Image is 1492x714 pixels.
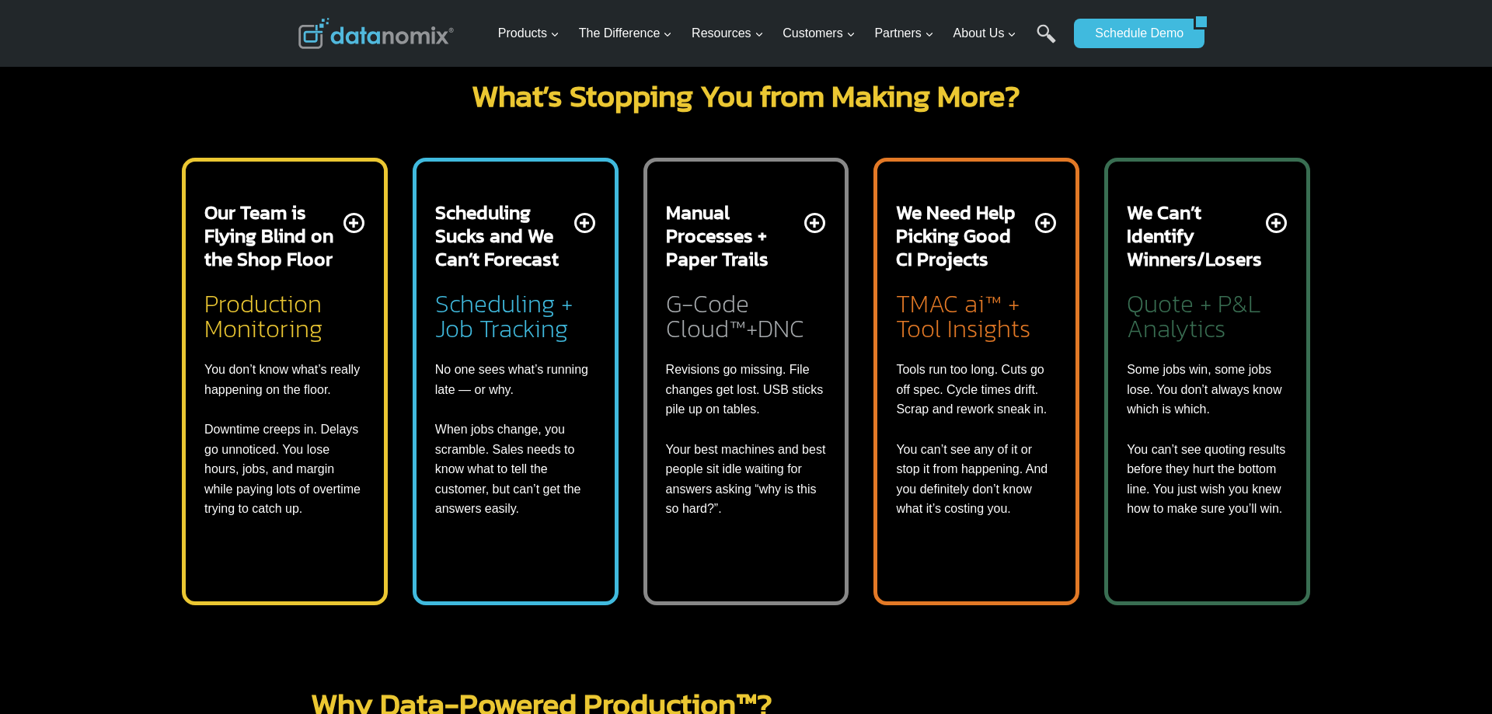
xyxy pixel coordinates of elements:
h2: Manual Processes + Paper Trails [666,200,802,270]
h2: What’s Stopping You from Making More? [298,80,1194,111]
span: Resources [692,23,763,44]
h2: TMAC ai™ + Tool Insights [896,286,1057,341]
h2: Our Team is Flying Blind on the Shop Floor [204,200,340,270]
h2: We Can’t Identify Winners/Losers [1127,200,1263,270]
span: About Us [953,23,1017,44]
h2: We Need Help Picking Good CI Projects [896,200,1032,270]
nav: Primary Navigation [492,9,1067,59]
p: No one sees what’s running late — or why. When jobs change, you scramble. Sales needs to know wha... [435,360,596,519]
h2: Scheduling Sucks and We Can’t Forecast [435,200,571,270]
h2: We Cut Wastes that Typically Cost Manufacturers $1,000’s in Profit Every Day [298,35,1194,68]
span: Partners [874,23,933,44]
p: Tools run too long. Cuts go off spec. Cycle times drift. Scrap and rework sneak in. You can’t see... [896,360,1057,519]
img: Datanomix [298,18,454,49]
p: Revisions go missing. File changes get lost. USB sticks pile up on tables. Your best machines and... [666,360,827,519]
h2: Production Monitoring [204,286,365,341]
a: Search [1037,24,1056,59]
span: The Difference [579,23,673,44]
h2: G-Code Cloud™+DNC [666,286,827,341]
span: Products [498,23,559,44]
h2: Scheduling + Job Tracking [435,286,596,341]
a: Schedule Demo [1074,19,1194,48]
p: You don’t know what’s really happening on the floor. Downtime creeps in. Delays go unnoticed. You... [204,360,365,519]
h2: Quote + P&L Analytics [1127,286,1288,341]
span: Customers [783,23,855,44]
p: Some jobs win, some jobs lose. You don’t always know which is which. You can’t see quoting result... [1127,360,1288,519]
